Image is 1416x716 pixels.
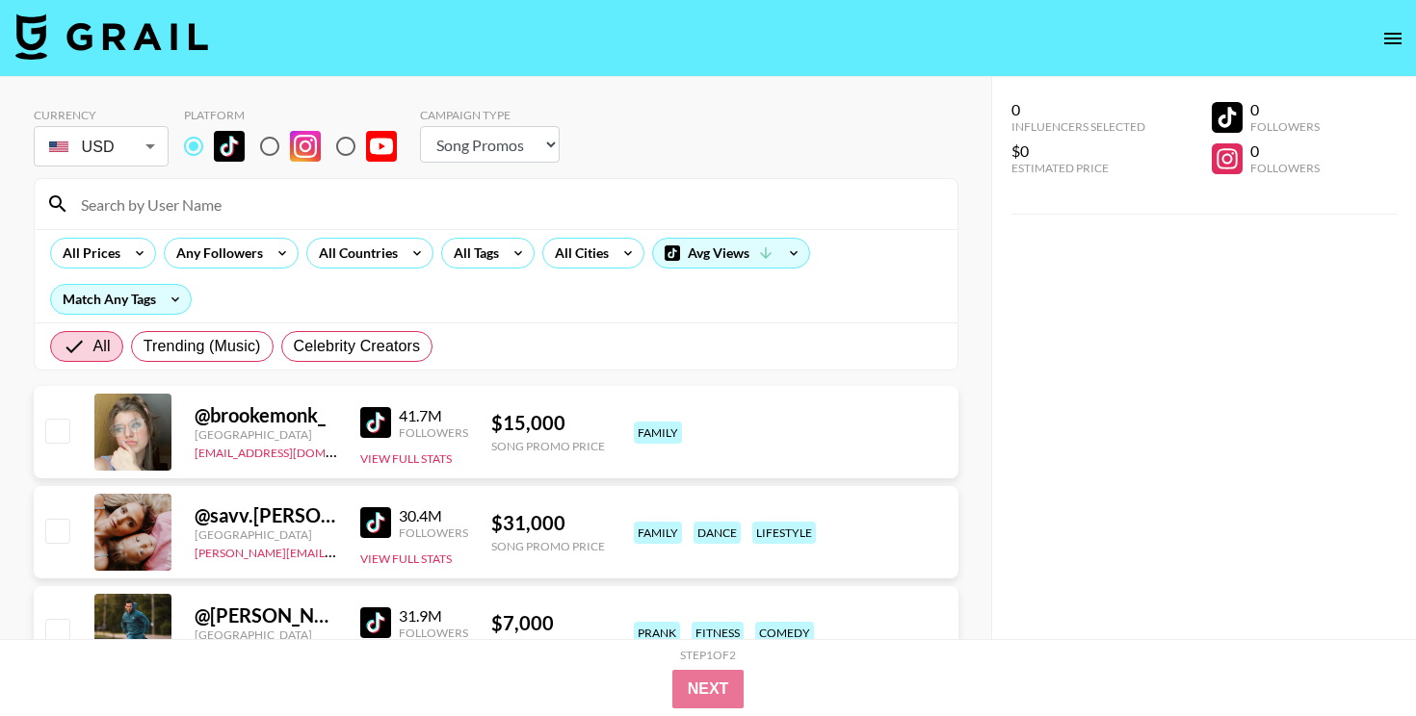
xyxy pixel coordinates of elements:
[360,551,452,566] button: View Full Stats
[307,239,402,268] div: All Countries
[692,622,744,644] div: fitness
[195,527,337,542] div: [GEOGRAPHIC_DATA]
[195,542,480,560] a: [PERSON_NAME][EMAIL_ADDRESS][DOMAIN_NAME]
[144,335,261,358] span: Trending (Music)
[51,239,124,268] div: All Prices
[69,189,946,219] input: Search by User Name
[634,422,682,444] div: family
[442,239,503,268] div: All Tags
[1011,119,1145,134] div: Influencers Selected
[491,511,605,535] div: $ 31,000
[195,627,337,642] div: [GEOGRAPHIC_DATA]
[214,131,245,162] img: TikTok
[399,525,468,540] div: Followers
[491,539,605,553] div: Song Promo Price
[294,335,421,358] span: Celebrity Creators
[93,335,111,358] span: All
[399,626,468,640] div: Followers
[38,130,165,164] div: USD
[1250,161,1320,175] div: Followers
[165,239,267,268] div: Any Followers
[290,131,321,162] img: Instagram
[15,13,208,60] img: Grail Talent
[34,108,169,122] div: Currency
[1011,141,1145,161] div: $0
[184,108,412,122] div: Platform
[399,606,468,626] div: 31.9M
[491,611,605,635] div: $ 7,000
[195,503,337,527] div: @ savv.[PERSON_NAME]
[653,239,809,268] div: Avg Views
[755,622,814,644] div: comedy
[1011,161,1145,175] div: Estimated Price
[360,607,391,638] img: TikTok
[1374,19,1412,58] button: open drawer
[1011,100,1145,119] div: 0
[195,403,337,427] div: @ brookemonk_
[491,411,605,435] div: $ 15,000
[1320,620,1393,693] iframe: Drift Widget Chat Controller
[399,425,468,440] div: Followers
[420,108,560,122] div: Campaign Type
[1250,100,1320,119] div: 0
[360,507,391,538] img: TikTok
[752,522,816,544] div: lifestyle
[543,239,613,268] div: All Cities
[491,439,605,453] div: Song Promo Price
[399,506,468,525] div: 30.4M
[360,407,391,438] img: TikTok
[366,131,397,162] img: YouTube
[1250,119,1320,134] div: Followers
[360,451,452,466] button: View Full Stats
[399,406,468,425] div: 41.7M
[694,522,741,544] div: dance
[195,603,337,627] div: @ [PERSON_NAME].[PERSON_NAME]
[1250,141,1320,161] div: 0
[672,670,745,708] button: Next
[195,442,388,460] a: [EMAIL_ADDRESS][DOMAIN_NAME]
[634,522,682,544] div: family
[634,622,680,644] div: prank
[195,427,337,442] div: [GEOGRAPHIC_DATA]
[680,648,736,662] div: Step 1 of 2
[51,285,191,314] div: Match Any Tags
